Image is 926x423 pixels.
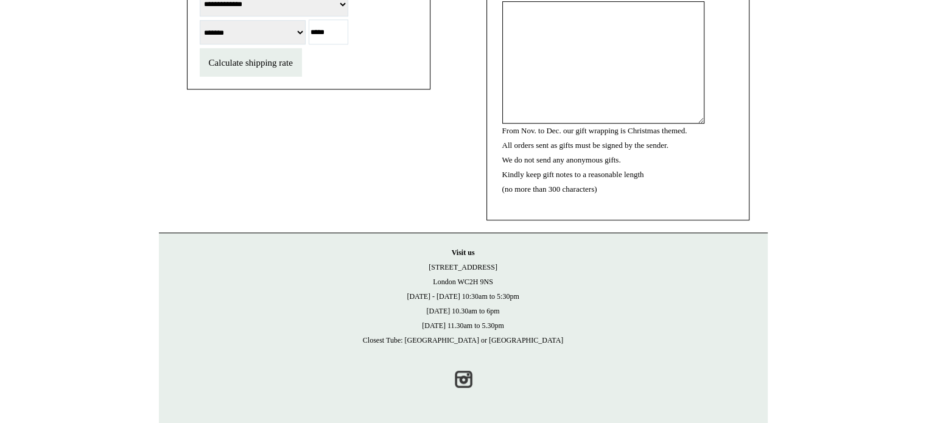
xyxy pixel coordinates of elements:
p: [STREET_ADDRESS] London WC2H 9NS [DATE] - [DATE] 10:30am to 5:30pm [DATE] 10.30am to 6pm [DATE] 1... [171,245,756,348]
strong: Visit us [452,248,475,257]
a: Instagram [450,366,477,393]
button: Calculate shipping rate [200,48,302,77]
span: Calculate shipping rate [209,58,293,68]
input: Postcode [309,19,348,44]
label: From Nov. to Dec. our gift wrapping is Christmas themed. All orders sent as gifts must be signed ... [502,126,687,194]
